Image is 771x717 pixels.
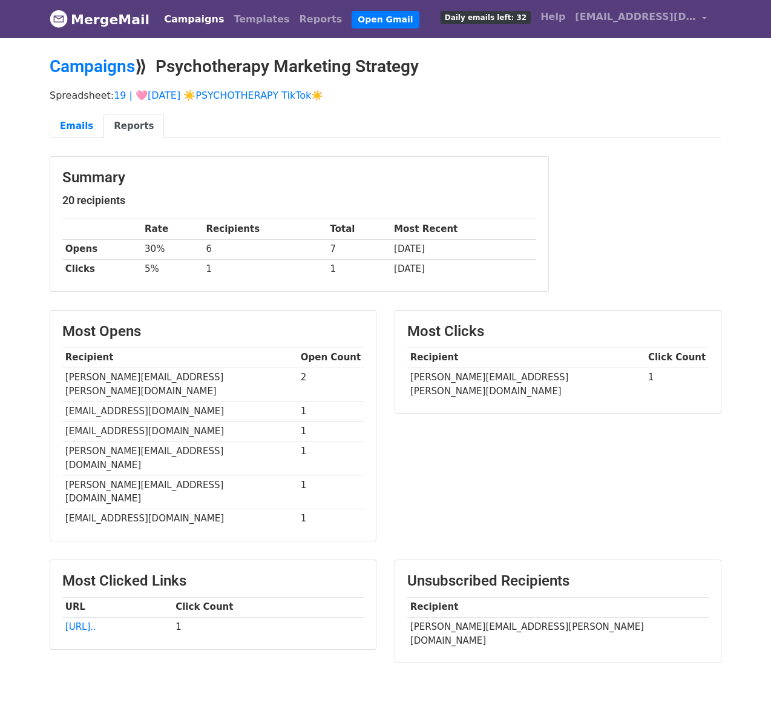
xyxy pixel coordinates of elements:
[50,7,149,32] a: MergeMail
[352,11,419,28] a: Open Gmail
[298,421,364,441] td: 1
[203,219,327,239] th: Recipients
[62,401,298,421] td: [EMAIL_ADDRESS][DOMAIN_NAME]
[407,348,645,368] th: Recipient
[298,509,364,529] td: 1
[407,617,709,650] td: [PERSON_NAME][EMAIL_ADDRESS][PERSON_NAME][DOMAIN_NAME]
[407,368,645,401] td: [PERSON_NAME][EMAIL_ADDRESS][PERSON_NAME][DOMAIN_NAME]
[159,7,229,31] a: Campaigns
[645,368,709,401] td: 1
[298,401,364,421] td: 1
[50,56,721,77] h2: ⟫ Psychotherapy Marketing Strategy
[391,219,536,239] th: Most Recent
[62,441,298,475] td: [PERSON_NAME][EMAIL_ADDRESS][DOMAIN_NAME]
[62,572,364,590] h3: Most Clicked Links
[103,114,164,139] a: Reports
[62,348,298,368] th: Recipient
[203,259,327,279] td: 1
[229,7,294,31] a: Templates
[62,421,298,441] td: [EMAIL_ADDRESS][DOMAIN_NAME]
[298,475,364,509] td: 1
[142,259,203,279] td: 5%
[50,114,103,139] a: Emails
[407,323,709,340] h3: Most Clicks
[407,572,709,590] h3: Unsubscribed Recipients
[50,89,721,102] p: Spreadsheet:
[172,617,364,637] td: 1
[172,597,364,617] th: Click Count
[391,259,536,279] td: [DATE]
[62,259,142,279] th: Clicks
[50,56,135,76] a: Campaigns
[62,169,536,187] h3: Summary
[114,90,323,101] a: 19 | 🩷[DATE] ☀️PSYCHOTHERAPY TikTok☀️
[62,475,298,509] td: [PERSON_NAME][EMAIL_ADDRESS][DOMAIN_NAME]
[298,368,364,401] td: 2
[570,5,712,33] a: [EMAIL_ADDRESS][DOMAIN_NAME]
[327,239,392,259] td: 7
[65,621,96,632] a: [URL]..
[327,219,392,239] th: Total
[62,509,298,529] td: [EMAIL_ADDRESS][DOMAIN_NAME]
[62,323,364,340] h3: Most Opens
[62,368,298,401] td: [PERSON_NAME][EMAIL_ADDRESS][PERSON_NAME][DOMAIN_NAME]
[62,239,142,259] th: Opens
[575,10,696,24] span: [EMAIL_ADDRESS][DOMAIN_NAME]
[298,441,364,475] td: 1
[645,348,709,368] th: Click Count
[50,10,68,28] img: MergeMail logo
[436,5,536,29] a: Daily emails left: 32
[62,194,536,207] h5: 20 recipients
[62,597,172,617] th: URL
[441,11,531,24] span: Daily emails left: 32
[391,239,536,259] td: [DATE]
[298,348,364,368] th: Open Count
[295,7,347,31] a: Reports
[407,597,709,617] th: Recipient
[536,5,570,29] a: Help
[142,239,203,259] td: 30%
[142,219,203,239] th: Rate
[327,259,392,279] td: 1
[203,239,327,259] td: 6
